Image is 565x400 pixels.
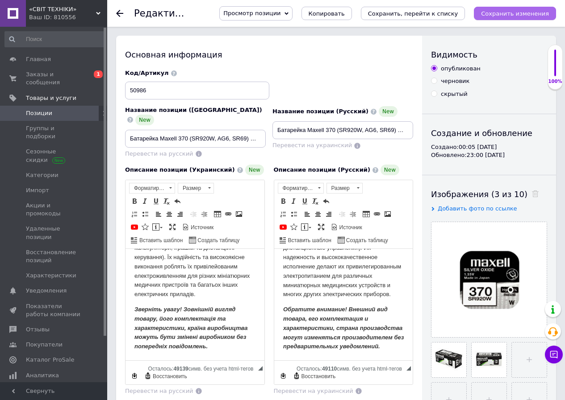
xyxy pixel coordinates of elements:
span: Форматирование [278,183,315,193]
span: Перевести на русский [125,388,193,394]
span: Название позиции (Русский) [272,108,368,115]
a: Подчеркнутый (Ctrl+U) [151,196,161,206]
button: Сохранить изменения [474,7,556,20]
div: Подсчет символов [148,363,258,372]
a: Уменьшить отступ [188,209,198,219]
span: Описание позиции (Русский) [274,166,370,173]
span: Отзывы [26,326,50,334]
span: Сезонные скидки [26,148,83,164]
em: Зверніть увагу! Зовнішній вигляд товару, його комплектація та характеристики, країна виробництва ... [9,57,122,101]
a: Убрать форматирование [162,196,172,206]
a: По правому краю [324,209,334,219]
div: Создано: 00:05 [DATE] [431,143,547,151]
div: Подсчет символов [297,363,406,372]
a: Курсив (Ctrl+I) [289,196,299,206]
span: Перевести на русский [125,150,193,157]
div: Основная информация [125,49,413,60]
a: Источник [330,222,364,232]
span: Характеристики [26,272,76,280]
div: опубликован [441,65,481,73]
span: Главная [26,55,51,63]
a: Восстановить [292,371,337,381]
button: Чат с покупателем [545,346,563,363]
a: Вставить / удалить нумерованный список [130,209,139,219]
a: Таблица [213,209,222,219]
div: Обновлено: 23:00 [DATE] [431,151,547,159]
span: Добавить фото по ссылке [438,205,517,212]
i: Сохранить, перейти к списку [368,10,458,17]
a: Вставить / удалить маркированный список [140,209,150,219]
a: По правому краю [175,209,185,219]
span: Восстановить [151,373,187,380]
iframe: Визуальный текстовый редактор, E16846AC-80C0-40A8-872F-B4B009C89E7B [126,249,264,360]
span: Каталог ProSale [26,356,74,364]
a: Изображение [234,209,244,219]
span: Перетащите для изменения размера [258,366,263,371]
span: 49139 [173,366,188,372]
a: Вставить / удалить маркированный список [289,209,299,219]
a: Полужирный (Ctrl+B) [130,196,139,206]
a: Вставить шаблон [130,235,184,245]
span: Заказы и сообщения [26,70,83,87]
span: Создать таблицу [345,237,388,244]
a: Форматирование [278,183,324,194]
span: Форматирование [130,183,166,193]
span: Товары и услуги [26,94,76,102]
span: Категории [26,171,59,179]
a: Источник [181,222,215,232]
div: Вернуться назад [116,10,123,17]
span: Описание позиции (Украинский) [125,166,235,173]
span: Перетащите для изменения размера [406,366,411,371]
a: Вставить шаблон [278,235,333,245]
span: Покупатели [26,341,63,349]
span: Код/Артикул [125,70,169,76]
div: 100% Качество заполнения [548,45,563,90]
div: Изображения (3 из 10) [431,189,547,200]
span: Восстановление позиций [26,248,83,264]
span: Аналитика [26,371,59,379]
a: Вставить / удалить нумерованный список [278,209,288,219]
span: Импорт [26,186,49,194]
a: Отменить (Ctrl+Z) [321,196,331,206]
span: Удаленные позиции [26,225,83,241]
span: New [245,165,264,175]
a: Увеличить отступ [199,209,209,219]
span: Копировать [309,10,345,17]
input: Например, H&M женское платье зеленое 38 размер вечернее макси с блестками [272,121,413,139]
a: Убрать форматирование [310,196,320,206]
div: 100% [548,78,562,85]
a: Размер [178,183,214,194]
input: Например, H&M женское платье зеленое 38 размер вечернее макси с блестками [125,130,266,148]
a: Создать таблицу [336,235,389,245]
a: Отменить (Ctrl+Z) [172,196,182,206]
a: Развернуть [316,222,326,232]
a: Подчеркнутый (Ctrl+U) [300,196,310,206]
a: Вставить иконку [289,222,299,232]
a: Вставить сообщение [151,222,164,232]
button: Сохранить, перейти к списку [361,7,465,20]
a: Вставить сообщение [300,222,313,232]
a: Курсив (Ctrl+I) [140,196,150,206]
a: По левому краю [302,209,312,219]
a: Добавить видео с YouTube [130,222,139,232]
a: Сделать резервную копию сейчас [278,371,288,381]
span: Группы и подборки [26,124,83,140]
span: Вставить шаблон [138,237,183,244]
span: Название позиции ([GEOGRAPHIC_DATA]) [125,107,262,113]
a: Вставить/Редактировать ссылку (Ctrl+L) [372,209,382,219]
span: Уведомления [26,287,67,295]
div: черновик [441,77,469,85]
div: Видимость [431,49,547,60]
span: New [379,106,398,117]
span: Просмотр позиции [223,10,280,16]
span: Размер [327,183,354,193]
i: Сохранить изменения [481,10,549,17]
em: Обратите внимание! Внешний вид товара, его комплектация и характеристики, страна производства мог... [9,57,130,101]
span: «CBIT TEXHIKИ» [29,5,96,13]
a: По левому краю [154,209,163,219]
a: Вставить/Редактировать ссылку (Ctrl+L) [223,209,233,219]
span: Позиции [26,109,52,117]
a: По центру [164,209,174,219]
a: Уменьшить отступ [337,209,347,219]
span: New [135,115,154,125]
